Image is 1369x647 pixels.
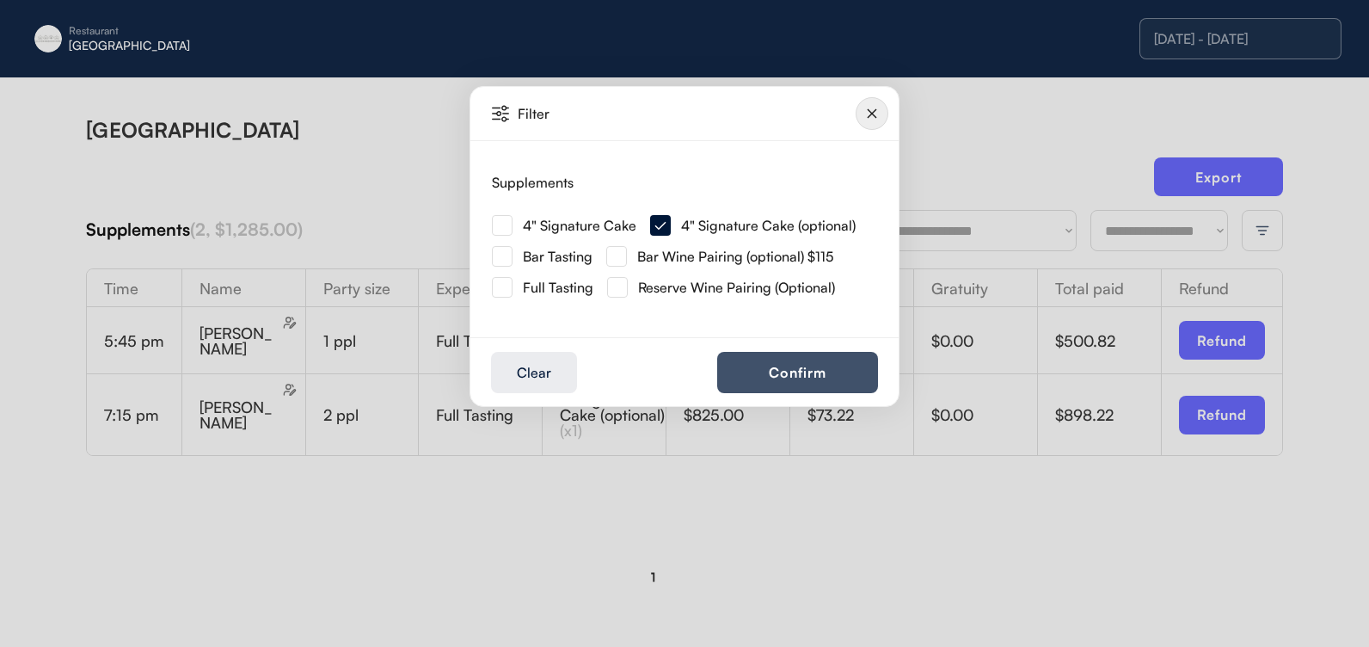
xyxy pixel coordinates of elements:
div: Full Tasting [523,280,593,294]
div: Filter [518,107,646,120]
div: 4" Signature Cake (optional) [681,219,856,232]
img: Group%20266.svg [650,215,671,236]
img: Rectangle%20315.svg [492,277,513,298]
img: Group%2010124643.svg [856,97,888,130]
button: Clear [491,352,577,393]
img: Rectangle%20315.svg [606,246,627,267]
div: Supplements [492,176,574,189]
div: Bar Tasting [523,250,592,263]
div: 4" Signature Cake [523,219,636,232]
div: Reserve Wine Pairing (Optional) [638,280,835,294]
img: Vector%20%2835%29.svg [492,105,509,122]
img: Rectangle%20315.svg [492,215,513,236]
div: Bar Wine Pairing (optional) $115 [637,250,833,263]
img: Rectangle%20315.svg [607,277,628,298]
img: Rectangle%20315.svg [492,246,513,267]
button: Confirm [717,352,878,393]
